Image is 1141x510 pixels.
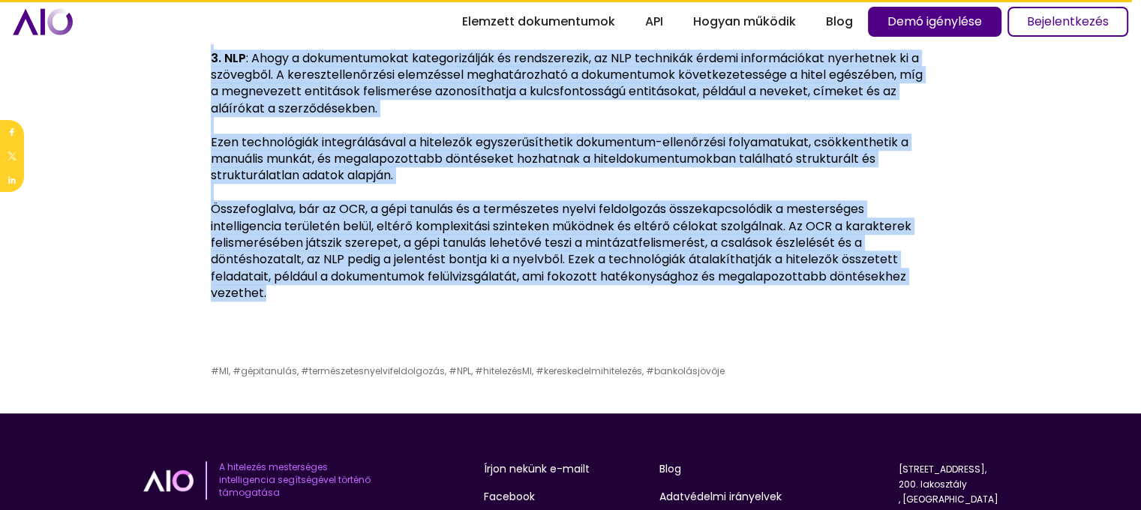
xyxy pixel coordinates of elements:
[887,13,982,30] font: Demó igénylése
[899,493,998,505] font: , [GEOGRAPHIC_DATA]
[13,8,73,34] a: otthon
[678,8,811,35] a: Hogyan működik
[645,13,663,30] font: API
[484,489,535,504] font: Facebook
[659,461,681,477] a: Blog
[899,463,998,505] a: [STREET_ADDRESS],200. lakosztály, [GEOGRAPHIC_DATA]
[630,8,678,35] a: API
[219,473,371,499] font: intelligencia segítségével történő támogatása
[868,7,1001,37] a: Demó igénylése
[1027,13,1109,30] font: Bejelentkezés
[1007,7,1128,37] a: Bejelentkezés
[899,463,986,475] font: [STREET_ADDRESS],
[219,460,328,473] font: A hitelezés mesterséges
[659,489,782,505] a: Adatvédelmi irányelvek
[462,13,615,30] font: Elemzett dokumentumok
[211,49,923,117] font: : Ahogy a dokumentumokat kategorizálják és rendszerezik, az NLP technikák érdemi információkat ny...
[484,489,535,505] a: Facebook
[484,461,590,477] a: Írjon nekünk e-mailt
[693,13,796,30] font: Hogyan működik
[484,461,590,476] font: Írjon nekünk e-mailt
[211,364,725,377] font: #MI, #gépitanulás, #természetesnyelvifeldolgozás, #NPL, #hitelezésMI, #kereskedelmihitelezés, #ba...
[659,461,681,476] font: Blog
[659,489,782,504] font: Adatvédelmi irányelvek
[811,8,868,35] a: Blog
[211,200,911,301] font: Összefoglalva, bár az OCR, a gépi tanulás és a természetes nyelvi feldolgozás összekapcsolódik a ...
[826,13,853,30] font: Blog
[211,49,246,67] font: 3. NLP
[211,133,908,184] font: Ezen technológiák integrálásával a hitelezők egyszerűsíthetik dokumentum-ellenőrzési folyamatukat...
[899,478,967,490] font: 200. lakosztály
[447,8,630,35] a: Elemzett dokumentumok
